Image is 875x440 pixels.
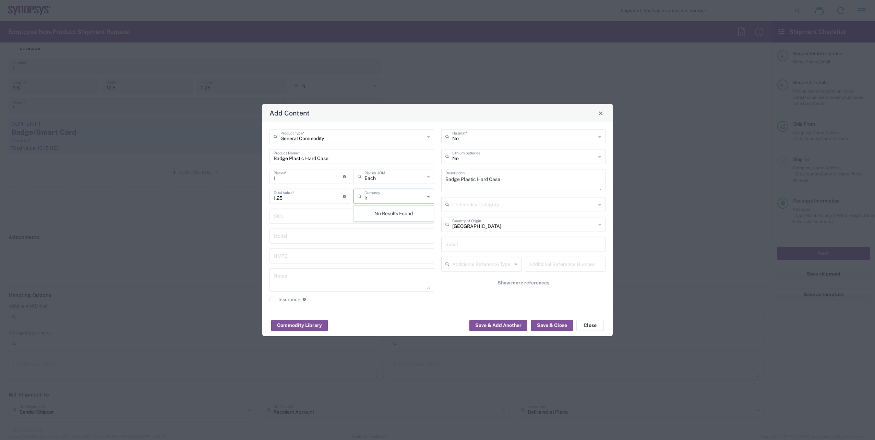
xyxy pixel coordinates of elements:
span: Show more references [498,280,549,286]
button: Save & Add Another [469,320,527,331]
button: Save & Close [531,320,573,331]
h4: Add Content [269,108,310,118]
label: Insurance [269,297,300,302]
button: Commodity Library [271,320,328,331]
button: Close [596,108,606,118]
div: No Results Found [354,206,434,221]
button: Close [576,320,604,331]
